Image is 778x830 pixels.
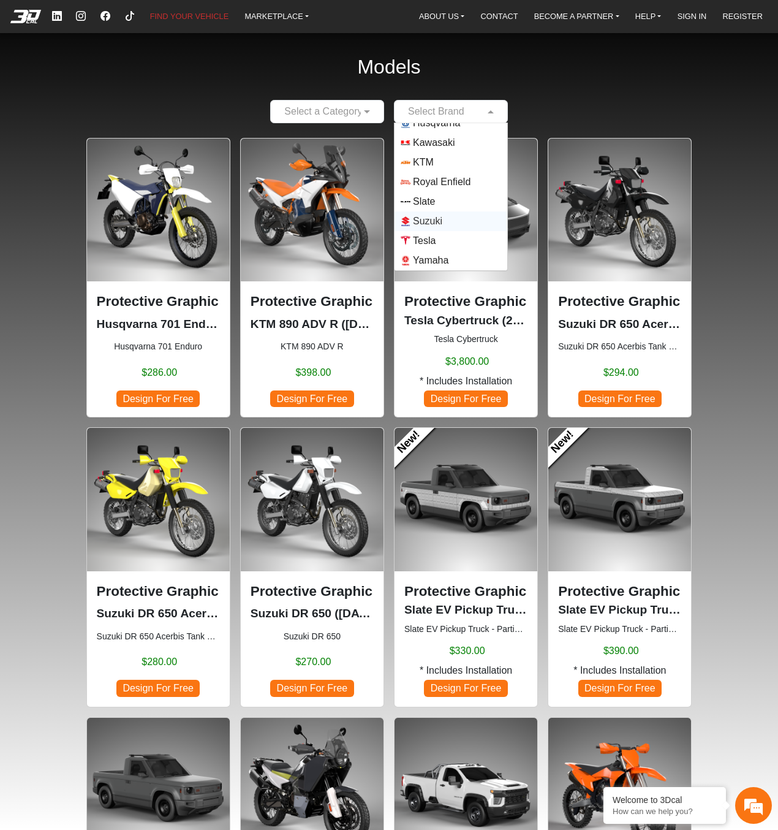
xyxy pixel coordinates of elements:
[413,135,455,150] span: Kawasaki
[424,390,507,407] span: Design For Free
[241,428,383,571] img: DR 6501996-2024
[476,6,523,26] a: CONTACT
[87,428,230,571] img: DR 650Acerbis Tank 5.3 Gl1996-2024
[613,795,717,805] div: Welcome to 3Dcal
[424,680,507,696] span: Design For Free
[97,316,220,333] p: Husqvarna 701 Enduro (2016-2024)
[404,312,527,330] p: Tesla Cybertruck (2024)
[295,655,331,669] span: $270.00
[404,601,527,619] p: Slate EV Pickup Truck Half Bottom Set (2026)
[357,39,420,95] h2: Models
[97,581,220,602] p: Protective Graphic Kit
[413,234,436,248] span: Tesla
[717,6,767,26] a: REGISTER
[295,365,331,380] span: $398.00
[578,680,662,696] span: Design For Free
[548,427,692,707] div: Slate EV Pickup Truck - Partial Wrapping Kit
[251,581,374,602] p: Protective Graphic Kit
[270,680,353,696] span: Design For Free
[538,417,588,467] a: New!
[86,138,230,417] div: Husqvarna 701 Enduro
[450,644,485,658] span: $330.00
[142,655,177,669] span: $280.00
[630,6,667,26] a: HELP
[548,139,691,281] img: DR 650Acerbis Tank 6.6 Gl1996-2024
[578,390,662,407] span: Design For Free
[145,6,233,26] a: FIND YOUR VEHICLE
[603,365,639,380] span: $294.00
[413,214,442,229] span: Suzuki
[404,291,527,312] p: Protective Graphic Kit
[97,291,220,312] p: Protective Graphic Kit
[420,663,512,678] span: * Includes Installation
[613,807,717,816] p: How can we help you?
[558,581,681,602] p: Protective Graphic Kit
[404,623,527,636] small: Slate EV Pickup Truck - Partial Wrapping Kit
[548,428,691,571] img: EV Pickup TruckHalf Top Set2026
[97,630,220,643] small: Suzuki DR 650 Acerbis Tank 5.3 Gl
[558,340,681,353] small: Suzuki DR 650 Acerbis Tank 6.6 Gl
[394,123,508,271] ng-dropdown-panel: Options List
[251,316,374,333] p: KTM 890 ADV R (2023-2025)
[413,116,460,131] span: Husqvarna
[401,118,410,128] img: Husqvarna
[142,365,177,380] span: $286.00
[251,291,374,312] p: Protective Graphic Kit
[414,6,469,26] a: ABOUT US
[270,390,353,407] span: Design For Free
[558,601,681,619] p: Slate EV Pickup Truck Half Top Set (2026)
[413,155,434,170] span: KTM
[251,630,374,643] small: Suzuki DR 650
[548,138,692,417] div: Suzuki DR 650 Acerbis Tank 6.6 Gl
[97,605,220,623] p: Suzuki DR 650 Acerbis Tank 5.3 Gl (1996-2024)
[558,623,681,636] small: Slate EV Pickup Truck - Partial Wrapping Kit
[401,158,410,167] img: KTM
[116,680,200,696] span: Design For Free
[394,427,538,707] div: Slate EV Pickup Truck - Partial Wrapping Kit
[603,644,639,658] span: $390.00
[401,197,410,207] img: Slate
[240,6,314,26] a: MARKETPLACE
[87,139,230,281] img: 701 Enduronull2016-2024
[673,6,712,26] a: SIGN IN
[401,216,410,226] img: Suzuki
[573,663,666,678] span: * Includes Installation
[404,581,527,602] p: Protective Graphic Kit
[529,6,624,26] a: BECOME A PARTNER
[116,390,200,407] span: Design For Free
[241,139,383,281] img: 890 ADV R null2023-2025
[394,138,538,417] div: Tesla Cybertruck
[420,374,512,389] span: * Includes Installation
[401,236,410,246] img: Tesla
[251,605,374,623] p: Suzuki DR 650 (1996-2024)
[385,417,434,467] a: New!
[413,175,470,189] span: Royal Enfield
[97,340,220,353] small: Husqvarna 701 Enduro
[558,291,681,312] p: Protective Graphic Kit
[395,428,537,571] img: EV Pickup TruckHalf Bottom Set2026
[251,340,374,353] small: KTM 890 ADV R
[404,333,527,346] small: Tesla Cybertruck
[401,177,410,187] img: Royal Enfield
[558,316,681,333] p: Suzuki DR 650 Acerbis Tank 6.6 Gl (1996-2024)
[401,138,410,148] img: Kawasaki
[445,354,489,369] span: $3,800.00
[240,427,384,707] div: Suzuki DR 650
[413,194,435,209] span: Slate
[240,138,384,417] div: KTM 890 ADV R
[413,253,448,268] span: Yamaha
[401,256,410,265] img: Yamaha
[86,427,230,707] div: Suzuki DR 650 Acerbis Tank 5.3 Gl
